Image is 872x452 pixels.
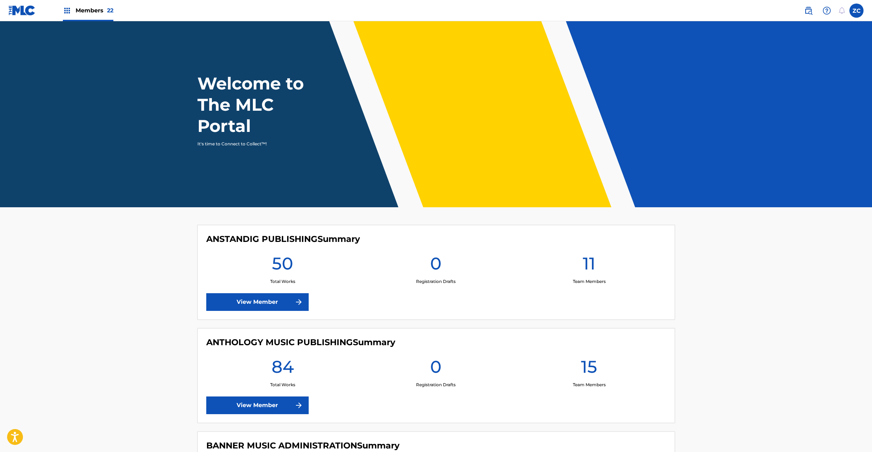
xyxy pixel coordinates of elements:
[63,6,71,15] img: Top Rightsholders
[197,141,320,147] p: It's time to Connect to Collect™!
[272,356,294,382] h1: 84
[270,382,295,388] p: Total Works
[197,73,330,137] h1: Welcome to The MLC Portal
[823,6,831,15] img: help
[849,4,864,18] div: User Menu
[270,278,295,285] p: Total Works
[206,440,399,451] h4: BANNER MUSIC ADMINISTRATION
[295,298,303,306] img: f7272a7cc735f4ea7f67.svg
[272,253,293,278] h1: 50
[801,4,815,18] a: Public Search
[838,7,845,14] div: Notifications
[206,293,309,311] a: View Member
[206,396,309,414] a: View Member
[206,337,395,348] h4: ANTHOLOGY MUSIC PUBLISHING
[820,4,834,18] div: Help
[416,382,456,388] p: Registration Drafts
[107,7,113,14] span: 22
[581,356,597,382] h1: 15
[295,401,303,410] img: f7272a7cc735f4ea7f67.svg
[76,6,113,15] span: Members
[837,418,872,452] iframe: Chat Widget
[206,234,360,244] h4: ANSTANDIG PUBLISHING
[430,356,441,382] h1: 0
[804,6,813,15] img: search
[573,278,606,285] p: Team Members
[416,278,456,285] p: Registration Drafts
[8,5,36,16] img: MLC Logo
[573,382,606,388] p: Team Members
[430,253,441,278] h1: 0
[583,253,595,278] h1: 11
